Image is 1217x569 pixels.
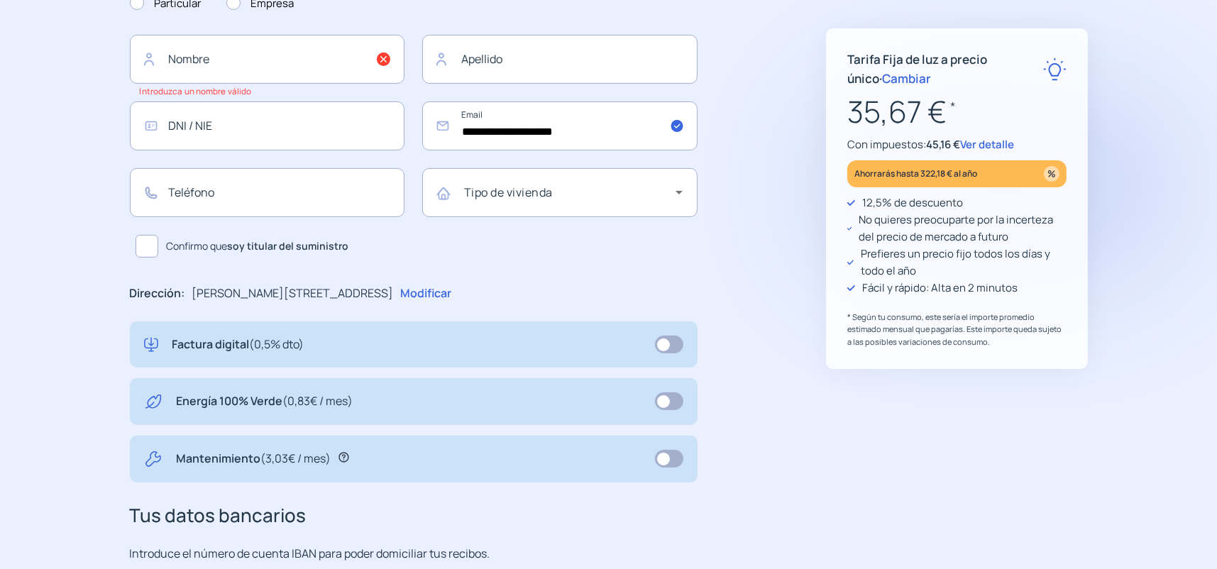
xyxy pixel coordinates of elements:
[250,336,304,352] span: (0,5% dto)
[172,336,304,354] p: Factura digital
[464,184,553,200] mat-label: Tipo de vivienda
[926,137,960,152] span: 45,16 €
[1043,57,1067,81] img: rate-E.svg
[130,545,698,563] p: Introduce el número de cuenta IBAN para poder domiciliar tus recibos.
[401,284,452,303] p: Modificar
[130,284,185,303] p: Dirección:
[140,86,252,96] small: Introduzca un nombre válido
[854,165,977,182] p: Ahorrarás hasta 322,18 € al año
[177,450,331,468] p: Mantenimiento
[144,450,163,468] img: tool.svg
[144,392,163,411] img: energy-green.svg
[862,280,1018,297] p: Fácil y rápido: Alta en 2 minutos
[1044,166,1059,182] img: percentage_icon.svg
[847,136,1067,153] p: Con impuestos:
[261,451,331,466] span: (3,03€ / mes)
[192,284,394,303] p: [PERSON_NAME][STREET_ADDRESS]
[847,88,1067,136] p: 35,67 €
[130,501,698,531] h3: Tus datos bancarios
[960,137,1014,152] span: Ver detalle
[882,70,931,87] span: Cambiar
[283,393,353,409] span: (0,83€ / mes)
[861,245,1066,280] p: Prefieres un precio fijo todos los días y todo el año
[177,392,353,411] p: Energía 100% Verde
[228,239,349,253] b: soy titular del suministro
[847,50,1043,88] p: Tarifa Fija de luz a precio único ·
[167,238,349,254] span: Confirmo que
[862,194,963,211] p: 12,5% de descuento
[847,311,1067,348] p: * Según tu consumo, este sería el importe promedio estimado mensual que pagarías. Este importe qu...
[859,211,1067,245] p: No quieres preocuparte por la incerteza del precio de mercado a futuro
[144,336,158,354] img: digital-invoice.svg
